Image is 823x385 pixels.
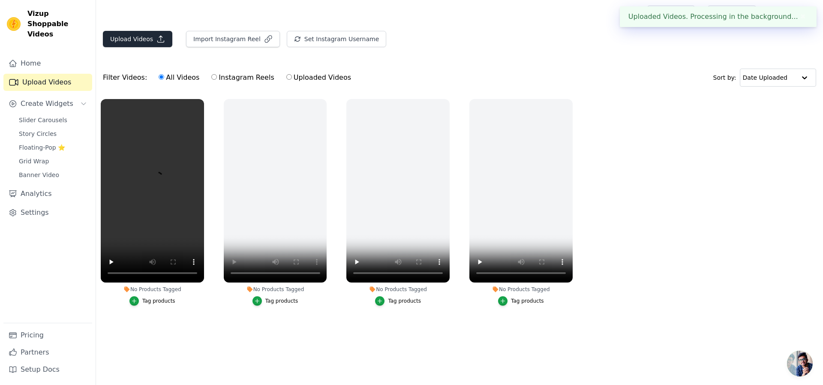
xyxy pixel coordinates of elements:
[763,6,816,21] button: F Fullovenail
[287,31,386,47] button: Set Instagram Username
[19,116,67,124] span: Slider Carousels
[388,298,421,304] div: Tag products
[211,72,274,83] label: Instagram Reels
[511,298,544,304] div: Tag products
[375,296,421,306] button: Tag products
[777,6,816,21] p: Fullovenail
[3,55,92,72] a: Home
[19,143,65,152] span: Floating-Pop ⭐
[3,74,92,91] a: Upload Videos
[103,31,172,47] button: Upload Videos
[3,185,92,202] a: Analytics
[211,74,217,80] input: Instagram Reels
[158,72,200,83] label: All Videos
[7,17,21,31] img: Vizup
[19,129,57,138] span: Story Circles
[14,128,92,140] a: Story Circles
[101,286,204,293] div: No Products Tagged
[620,6,817,27] div: Uploaded Videos. Processing in the background...
[498,296,544,306] button: Tag products
[129,296,175,306] button: Tag products
[14,141,92,153] a: Floating-Pop ⭐
[21,99,73,109] span: Create Widgets
[19,171,59,179] span: Banner Video
[186,31,280,47] button: Import Instagram Reel
[3,327,92,344] a: Pricing
[159,74,164,80] input: All Videos
[3,204,92,221] a: Settings
[707,6,757,22] a: Book Demo
[787,351,813,376] div: 开放式聊天
[27,9,89,39] span: Vizup Shoppable Videos
[798,12,808,22] button: Close
[224,286,327,293] div: No Products Tagged
[3,95,92,112] button: Create Widgets
[3,344,92,361] a: Partners
[103,68,356,87] div: Filter Videos:
[647,6,695,22] a: Help Setup
[286,72,351,83] label: Uploaded Videos
[265,298,298,304] div: Tag products
[142,298,175,304] div: Tag products
[3,361,92,378] a: Setup Docs
[19,157,49,165] span: Grid Wrap
[713,69,817,87] div: Sort by:
[469,286,573,293] div: No Products Tagged
[14,114,92,126] a: Slider Carousels
[346,286,450,293] div: No Products Tagged
[14,169,92,181] a: Banner Video
[252,296,298,306] button: Tag products
[14,155,92,167] a: Grid Wrap
[286,74,292,80] input: Uploaded Videos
